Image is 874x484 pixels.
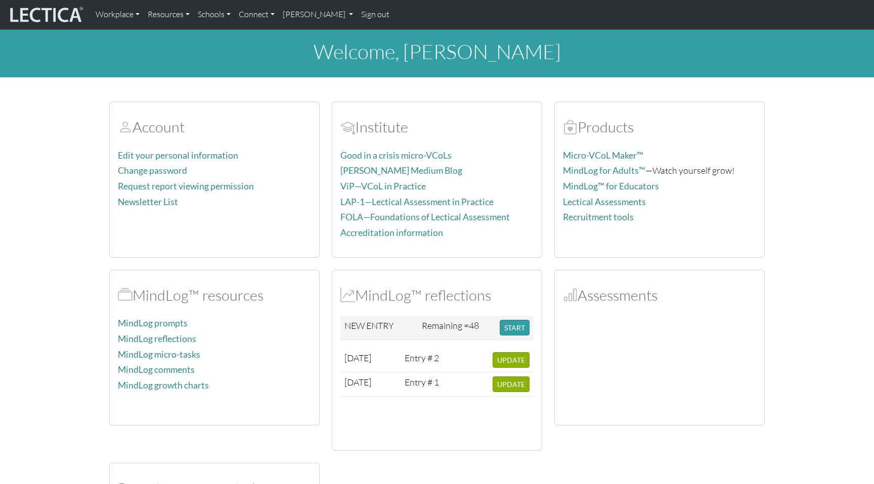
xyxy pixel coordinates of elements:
[563,118,578,136] span: Products
[563,197,646,207] a: Lectical Assessments
[563,286,756,304] h2: Assessments
[563,118,756,136] h2: Products
[118,286,311,304] h2: MindLog™ resources
[340,118,534,136] h2: Institute
[340,118,355,136] span: Account
[118,181,254,191] a: Request report viewing permission
[118,197,178,207] a: Newsletter List
[118,150,238,161] a: Edit your personal information
[344,352,371,363] span: [DATE]
[92,4,144,25] a: Workplace
[235,4,279,25] a: Connect
[118,286,133,304] span: MindLog™ resources
[493,376,530,392] button: UPDATE
[401,348,446,372] td: Entry # 2
[118,364,195,375] a: MindLog comments
[357,4,394,25] a: Sign out
[401,372,446,397] td: Entry # 1
[563,150,643,161] a: Micro-VCoL Maker™
[118,380,209,391] a: MindLog growth charts
[118,165,187,176] a: Change password
[497,380,525,389] span: UPDATE
[344,376,371,388] span: [DATE]
[8,5,83,24] img: lecticalive
[563,163,756,178] p: —Watch yourself grow!
[279,4,357,25] a: [PERSON_NAME]
[340,316,418,340] td: NEW ENTRY
[469,320,479,331] span: 48
[563,181,659,191] a: MindLog™ for Educators
[497,356,525,364] span: UPDATE
[563,212,634,222] a: Recruitment tools
[563,286,578,304] span: Assessments
[340,227,443,238] a: Accreditation information
[118,118,311,136] h2: Account
[340,197,494,207] a: LAP-1—Lectical Assessment in Practice
[144,4,194,25] a: Resources
[194,4,235,25] a: Schools
[418,316,496,340] td: Remaining =
[340,165,462,176] a: [PERSON_NAME] Medium Blog
[118,318,188,328] a: MindLog prompts
[340,181,426,191] a: ViP—VCoL in Practice
[563,165,645,176] a: MindLog for Adults™
[340,212,510,222] a: FOLA—Foundations of Lectical Assessment
[118,333,196,344] a: MindLog reflections
[340,150,452,161] a: Good in a crisis micro-VCoLs
[493,352,530,368] button: UPDATE
[340,286,534,304] h2: MindLog™ reflections
[118,349,200,360] a: MindLog micro-tasks
[118,118,133,136] span: Account
[500,320,530,335] button: START
[340,286,355,304] span: MindLog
